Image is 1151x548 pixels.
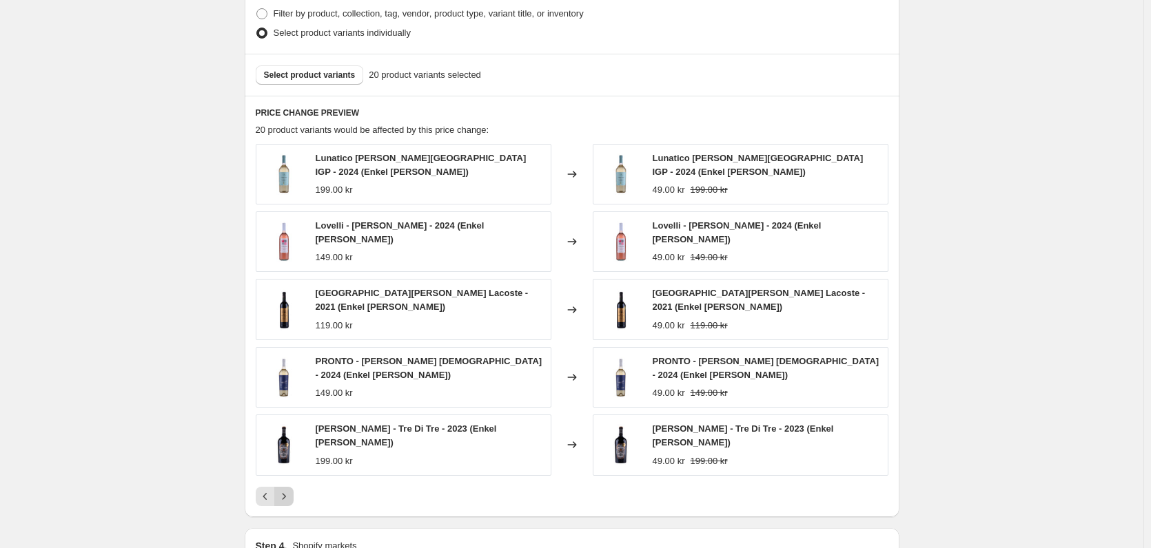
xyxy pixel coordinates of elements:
div: 199.00 kr [316,183,353,197]
div: 49.00 kr [653,454,685,468]
span: [PERSON_NAME] - Tre Di Tre - 2023 (Enkel [PERSON_NAME]) [316,423,497,447]
div: 149.00 kr [316,386,353,400]
span: PRONTO - [PERSON_NAME] [DEMOGRAPHIC_DATA] - 2024 (Enkel [PERSON_NAME]) [653,356,879,380]
img: Lovelli-VinoRosatoD_italia_IR007_80x.jpg [263,221,305,262]
span: 20 product variants selected [369,68,481,82]
img: LunaticoBianco_IGP2024_IH001_80x.jpg [600,154,642,195]
span: 20 product variants would be affected by this price change: [256,125,489,135]
div: 199.00 kr [316,454,353,468]
span: Filter by product, collection, tag, vendor, product type, variant title, or inventory [274,8,584,19]
img: ChateauReynaudLacoste-2021_Vin001_80x.jpg [600,289,642,330]
img: LunaticoBianco_IGP2024_IH001_80x.jpg [263,154,305,195]
span: PRONTO - [PERSON_NAME] [DEMOGRAPHIC_DATA] - 2024 (Enkel [PERSON_NAME]) [316,356,542,380]
nav: Pagination [256,487,294,506]
span: [PERSON_NAME] - Tre Di Tre - 2023 (Enkel [PERSON_NAME]) [653,423,834,447]
span: [GEOGRAPHIC_DATA][PERSON_NAME] Lacoste - 2021 (Enkel [PERSON_NAME]) [653,288,866,312]
div: 49.00 kr [653,251,685,264]
img: Lovelli-VinoRosatoD_italia_IR007_80x.jpg [600,221,642,262]
img: ChateauReynaudLacoste-2021_Vin001_80x.jpg [263,289,305,330]
img: PRONTO_-_Bianco_Aromatico_Ih015_3f2eb832-361a-408a-b496-508aaa5f1350_80x.jpg [600,357,642,398]
strike: 199.00 kr [690,183,727,197]
span: Lunatico [PERSON_NAME][GEOGRAPHIC_DATA] IGP - 2024 (Enkel [PERSON_NAME]) [316,153,527,177]
button: Previous [256,487,275,506]
span: Select product variants [264,70,356,81]
img: Lupo_Meraviglia_2023_tre_di_tre_-_Puglia_IGT_Rosso_Ir046_80x.jpg [600,424,642,465]
img: Lupo_Meraviglia_2023_tre_di_tre_-_Puglia_IGT_Rosso_Ir046_80x.jpg [263,424,305,465]
div: 119.00 kr [316,319,353,333]
div: 49.00 kr [653,319,685,333]
h6: PRICE CHANGE PREVIEW [256,107,888,118]
button: Select product variants [256,65,364,85]
strike: 199.00 kr [690,454,727,468]
span: Lunatico [PERSON_NAME][GEOGRAPHIC_DATA] IGP - 2024 (Enkel [PERSON_NAME]) [653,153,864,177]
strike: 149.00 kr [690,251,727,264]
div: 149.00 kr [316,251,353,264]
span: Lovelli - [PERSON_NAME] - 2024 (Enkel [PERSON_NAME]) [653,220,822,244]
div: 49.00 kr [653,183,685,197]
strike: 149.00 kr [690,386,727,400]
span: Lovelli - [PERSON_NAME] - 2024 (Enkel [PERSON_NAME]) [316,220,485,244]
span: Select product variants individually [274,28,411,38]
img: PRONTO_-_Bianco_Aromatico_Ih015_3f2eb832-361a-408a-b496-508aaa5f1350_80x.jpg [263,357,305,398]
strike: 119.00 kr [690,319,727,333]
div: 49.00 kr [653,386,685,400]
span: [GEOGRAPHIC_DATA][PERSON_NAME] Lacoste - 2021 (Enkel [PERSON_NAME]) [316,288,529,312]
